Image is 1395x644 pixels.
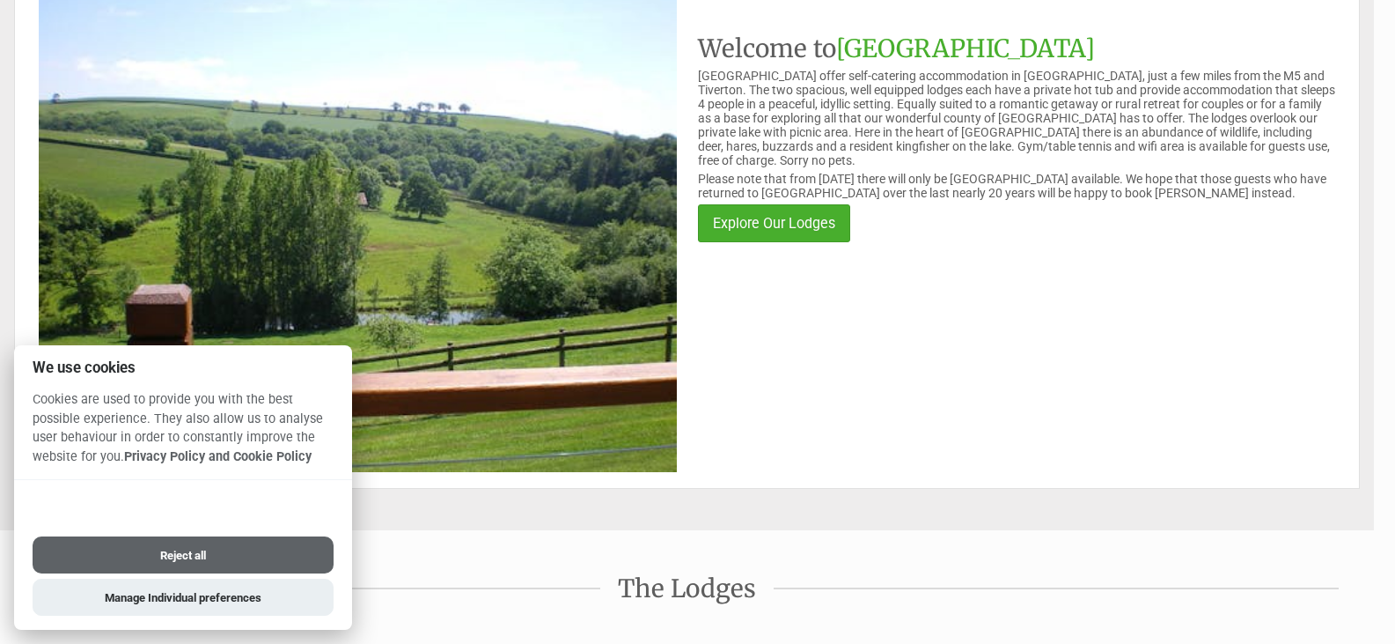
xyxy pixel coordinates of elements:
h2: We use cookies [14,359,352,376]
h1: Welcome to [698,33,1336,64]
span: The Lodges [600,573,774,604]
button: Reject all [33,537,334,574]
p: [GEOGRAPHIC_DATA] offer self-catering accommodation in [GEOGRAPHIC_DATA], just a few miles from t... [698,69,1336,167]
a: Explore Our Lodges [698,204,850,242]
strong: [GEOGRAPHIC_DATA] [836,33,1095,64]
p: Please note that from [DATE] there will only be [GEOGRAPHIC_DATA] available. We hope that those g... [698,172,1336,200]
a: Privacy Policy and Cookie Policy [124,449,312,464]
button: Manage Individual preferences [33,579,334,616]
button: Accept all [33,494,334,531]
p: Cookies are used to provide you with the best possible experience. They also allow us to analyse ... [14,390,352,479]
